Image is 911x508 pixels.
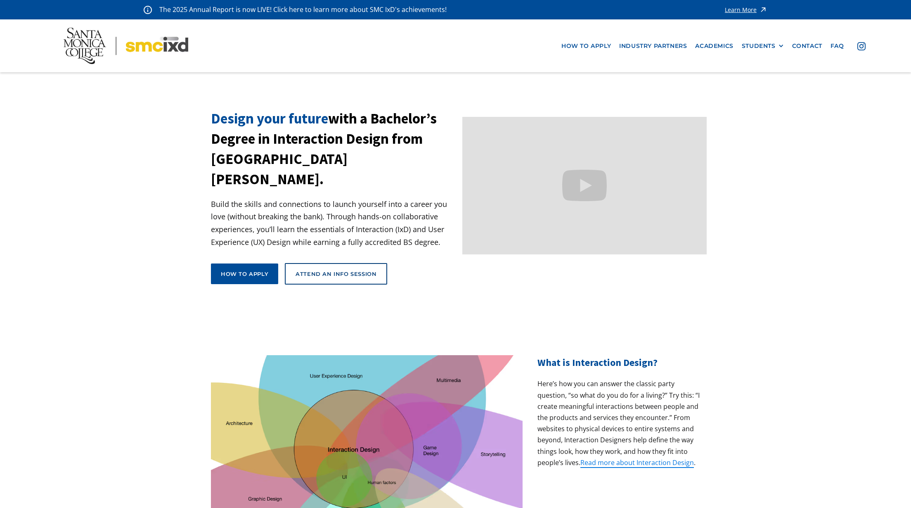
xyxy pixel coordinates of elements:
span: Design your future [211,109,328,128]
img: icon - information - alert [144,5,152,14]
a: industry partners [615,38,691,54]
div: Learn More [725,7,757,13]
a: Read more about Interaction Design [580,458,694,468]
img: icon - instagram [857,42,866,50]
h1: with a Bachelor’s Degree in Interaction Design from [GEOGRAPHIC_DATA][PERSON_NAME]. [211,109,456,190]
a: How to apply [211,263,278,284]
div: How to apply [221,270,268,278]
a: Attend an Info Session [285,263,387,285]
a: faq [826,38,848,54]
p: Build the skills and connections to launch yourself into a career you love (without breaking the ... [211,198,456,248]
a: how to apply [557,38,615,54]
a: Academics [691,38,737,54]
a: contact [788,38,826,54]
div: STUDENTS [742,43,776,50]
p: Here’s how you can answer the classic party question, “so what do you do for a living?” Try this:... [537,378,700,468]
img: Santa Monica College - SMC IxD logo [64,28,188,64]
div: Attend an Info Session [296,270,376,278]
div: STUDENTS [742,43,784,50]
img: icon - arrow - alert [759,4,767,15]
h2: What is Interaction Design? [537,355,700,370]
p: The 2025 Annual Report is now LIVE! Click here to learn more about SMC IxD's achievements! [159,4,447,15]
a: Learn More [725,4,767,15]
iframe: Design your future with a Bachelor's Degree in Interaction Design from Santa Monica College [462,117,707,254]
